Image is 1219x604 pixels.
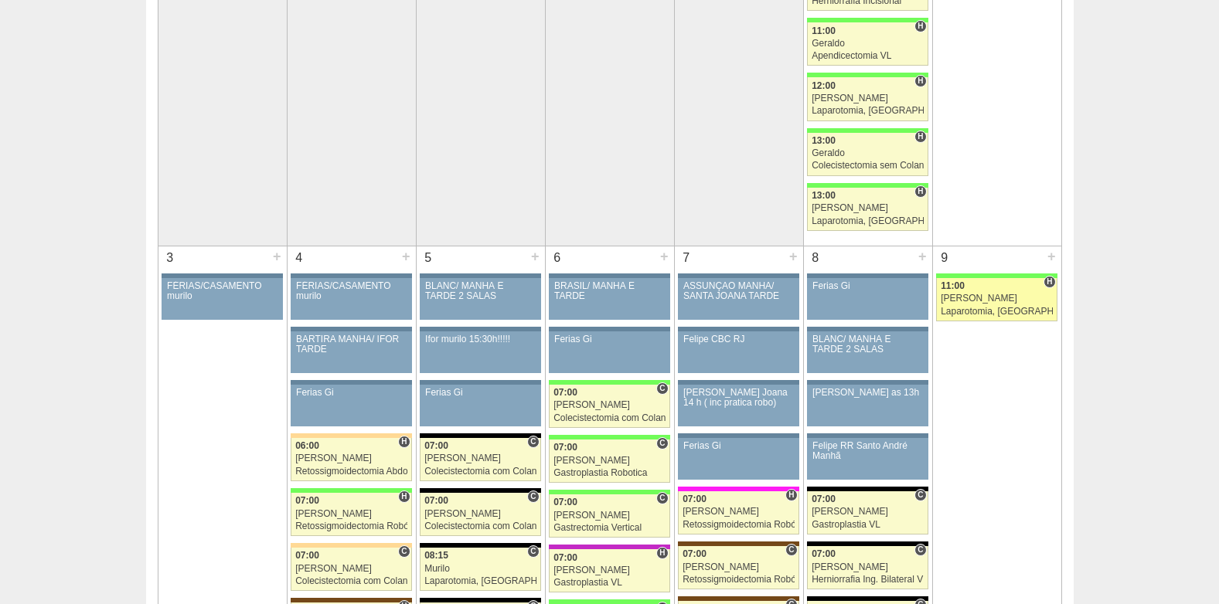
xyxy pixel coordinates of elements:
div: Colecistectomia com Colangiografia VL [553,413,666,423]
div: Key: Blanc [807,541,928,546]
a: BRASIL/ MANHÃ E TARDE [549,278,669,320]
div: [PERSON_NAME] [941,294,1053,304]
div: 8 [804,246,828,270]
div: Key: Brasil [291,488,411,493]
a: H 13:00 Geraldo Colecistectomia sem Colangiografia VL [807,133,928,176]
div: Key: Santa Joana [678,596,798,601]
span: 07:00 [553,442,577,453]
span: 07:00 [553,497,577,507]
div: Felipe RR Santo André Manhã [812,441,923,461]
div: Key: Aviso [549,327,669,331]
a: Ferias Gi [678,438,798,480]
div: Colecistectomia sem Colangiografia VL [812,161,924,171]
div: Laparotomia, [GEOGRAPHIC_DATA], Drenagem, Bridas VL [812,106,924,116]
div: Key: Brasil [936,273,1057,278]
div: + [1045,246,1058,266]
span: 08:15 [424,550,448,561]
div: Colecistectomia com Colangiografia VL [424,467,536,477]
div: FÉRIAS/CASAMENTO murilo [296,281,407,301]
span: Hospital [398,436,410,448]
div: 6 [546,246,570,270]
div: Key: Aviso [420,380,540,385]
div: ASSUNÇÃO MANHÃ/ SANTA JOANA TARDE [683,281,794,301]
div: Key: Brasil [549,380,669,385]
div: Key: Brasil [549,599,669,604]
div: Key: Aviso [807,433,928,438]
span: 07:00 [683,548,707,559]
div: Key: Blanc [807,596,928,601]
span: 07:00 [424,440,448,451]
div: Key: Aviso [291,327,411,331]
div: BARTIRA MANHÃ/ IFOR TARDE [296,334,407,355]
span: Hospital [914,20,926,32]
div: Key: Brasil [807,183,928,188]
span: Consultório [914,489,926,501]
a: BLANC/ MANHÃ E TARDE 2 SALAS [420,278,540,320]
div: Key: Aviso [678,380,798,385]
div: + [916,246,929,266]
span: Hospital [785,489,797,501]
a: Ifor murilo 15:30h!!!!! [420,331,540,373]
div: Felipe CBC RJ [683,334,794,344]
div: [PERSON_NAME] as 13h [812,388,923,398]
div: Ferias Gi [812,281,923,291]
div: + [271,246,284,266]
div: Gastroplastia Robotica [553,468,666,478]
span: Hospital [914,131,926,143]
div: [PERSON_NAME] [812,93,924,103]
a: BLANC/ MANHÃ E TARDE 2 SALAS [807,331,928,373]
div: Geraldo [812,148,924,158]
span: Hospital [656,547,668,559]
div: Laparotomia, [GEOGRAPHIC_DATA], Drenagem, Bridas VL [424,576,536,586]
a: C 07:00 [PERSON_NAME] Gastroplastia VL [807,491,928,534]
div: + [658,246,671,266]
span: Consultório [527,490,539,503]
a: C 07:00 [PERSON_NAME] Herniorrafia Ing. Bilateral VL [807,546,928,589]
div: BLANC/ MANHÃ E TARDE 2 SALAS [812,334,923,355]
span: 07:00 [295,550,319,561]
a: Ferias Gi [420,385,540,426]
div: Key: Aviso [807,327,928,331]
a: [PERSON_NAME] as 13h [807,385,928,426]
div: Key: Brasil [549,490,669,494]
div: [PERSON_NAME] [553,511,666,521]
div: Key: Brasil [807,18,928,22]
span: 07:00 [553,552,577,563]
div: Apendicectomia VL [812,51,924,61]
a: H 07:00 [PERSON_NAME] Retossigmoidectomia Robótica [291,493,411,536]
span: Consultório [785,544,797,556]
a: [PERSON_NAME] Joana 14 h ( inc pratica robo) [678,385,798,426]
div: Colecistectomia com Colangiografia VL [295,576,407,586]
a: C 07:00 [PERSON_NAME] Colecistectomia com Colangiografia VL [291,548,411,591]
span: Consultório [398,545,410,558]
div: Key: Brasil [807,128,928,133]
div: Key: Blanc [420,543,540,548]
div: Ferias Gi [554,334,665,344]
div: + [529,246,542,266]
div: Key: Aviso [678,433,798,438]
div: Laparotomia, [GEOGRAPHIC_DATA], Drenagem, Bridas VL [812,216,924,226]
span: 07:00 [424,495,448,506]
a: H 11:00 [PERSON_NAME] Laparotomia, [GEOGRAPHIC_DATA], Drenagem, Bridas VL [936,278,1057,321]
div: [PERSON_NAME] [812,203,924,213]
div: Ferias Gi [425,388,536,398]
a: Felipe CBC RJ [678,331,798,373]
div: [PERSON_NAME] [295,453,407,463]
span: Consultório [527,545,539,558]
span: 13:00 [812,190,836,201]
a: BARTIRA MANHÃ/ IFOR TARDE [291,331,411,373]
div: Herniorrafia Ing. Bilateral VL [812,575,924,585]
a: C 07:00 [PERSON_NAME] Colecistectomia com Colangiografia VL [549,385,669,428]
div: Key: Aviso [549,273,669,278]
div: [PERSON_NAME] [553,400,666,410]
a: C 07:00 [PERSON_NAME] Gastrectomia Vertical [549,494,669,538]
div: [PERSON_NAME] [553,456,666,466]
div: FÉRIAS/CASAMENTO murilo [167,281,278,301]
div: Key: Blanc [420,598,540,602]
div: Key: Aviso [678,273,798,278]
div: Retossigmoidectomia Robótica [683,575,795,585]
span: 11:00 [941,280,965,291]
div: BLANC/ MANHÃ E TARDE 2 SALAS [425,281,536,301]
div: Key: Brasil [807,73,928,77]
div: [PERSON_NAME] Joana 14 h ( inc pratica robo) [683,388,794,408]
